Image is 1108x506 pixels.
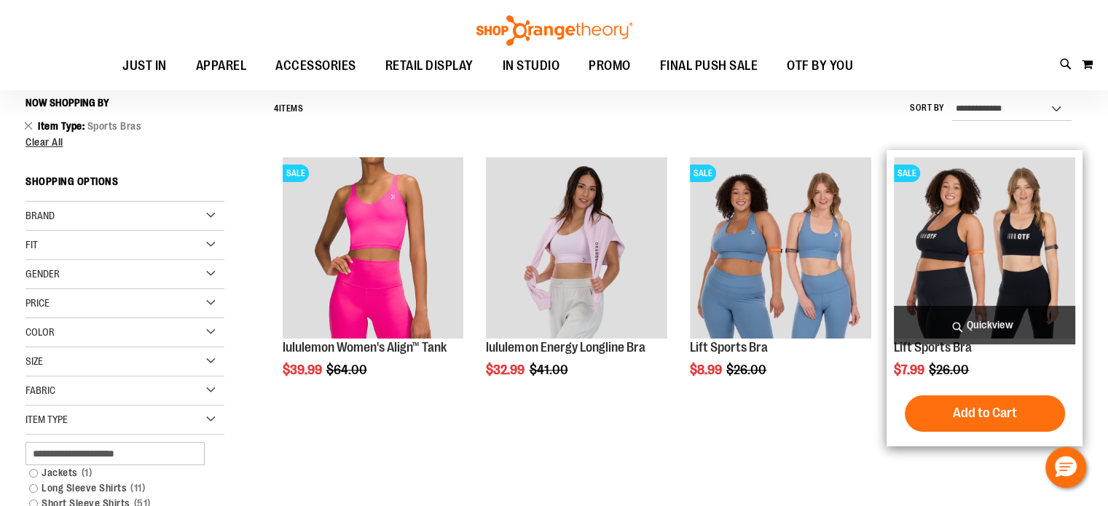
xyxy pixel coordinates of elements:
a: RETAIL DISPLAY [371,50,488,83]
span: 1 [78,465,96,481]
a: lululemon Energy Longline Bra [486,157,667,341]
span: FINAL PUSH SALE [660,50,758,82]
span: Brand [25,210,55,221]
span: Sports Bras [87,120,142,132]
button: Hello, have a question? Let’s chat. [1045,447,1086,488]
button: Now Shopping by [25,90,117,115]
button: Add to Cart [905,395,1065,432]
img: Product image for lululemon Womens Align Tank [283,157,464,339]
span: Add to Cart [953,405,1017,421]
img: Main of 2024 Covention Lift Sports Bra [690,157,871,339]
h2: Items [274,98,303,120]
a: FINAL PUSH SALE [645,50,773,83]
img: Main view of 2024 October Lift Sports Bra [894,157,1075,339]
span: $26.00 [726,363,769,377]
span: Clear All [25,136,63,148]
span: APPAREL [196,50,247,82]
span: $7.99 [894,363,927,377]
span: $26.00 [929,363,971,377]
a: ACCESSORIES [261,50,371,83]
span: Item Type [25,414,68,425]
a: Jackets1 [22,465,213,481]
span: Gender [25,268,60,280]
span: Item Type [38,120,87,132]
img: Shop Orangetheory [474,15,634,46]
div: product [275,150,471,414]
a: Lift Sports Bra [690,340,768,355]
span: ACCESSORIES [275,50,356,82]
a: Lift Sports Bra [894,340,972,355]
span: Size [25,355,43,367]
span: Color [25,326,55,338]
a: OTF BY YOU [772,50,868,83]
strong: Shopping Options [25,169,224,202]
span: JUST IN [122,50,167,82]
span: RETAIL DISPLAY [385,50,474,82]
span: $64.00 [326,363,369,377]
span: PROMO [589,50,631,82]
a: Main view of 2024 October Lift Sports BraSALE [894,157,1075,341]
a: Main of 2024 Covention Lift Sports BraSALE [690,157,871,341]
span: $39.99 [283,363,324,377]
a: JUST IN [108,50,181,83]
a: PROMO [574,50,645,83]
span: Fabric [25,384,55,396]
label: Sort By [910,102,945,114]
a: Quickview [894,306,1075,344]
a: Long Sleeve Shirts11 [22,481,213,496]
span: SALE [283,165,309,182]
a: Clear All [25,137,224,147]
img: lululemon Energy Longline Bra [486,157,667,339]
span: 4 [274,103,279,114]
span: Price [25,297,50,309]
a: APPAREL [181,50,262,82]
span: $32.99 [486,363,527,377]
div: product [887,150,1083,446]
span: $8.99 [690,363,724,377]
span: IN STUDIO [503,50,560,82]
span: Fit [25,239,38,250]
span: SALE [690,165,716,182]
span: $41.00 [529,363,570,377]
div: product [683,150,879,414]
span: OTF BY YOU [787,50,853,82]
span: 11 [127,481,149,496]
a: Product image for lululemon Womens Align TankSALE [283,157,464,341]
a: lululemon Energy Longline Bra [486,340,645,355]
span: SALE [894,165,920,182]
a: lululemon Women's Align™ Tank [283,340,447,355]
a: IN STUDIO [488,50,575,83]
div: product [479,150,675,414]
